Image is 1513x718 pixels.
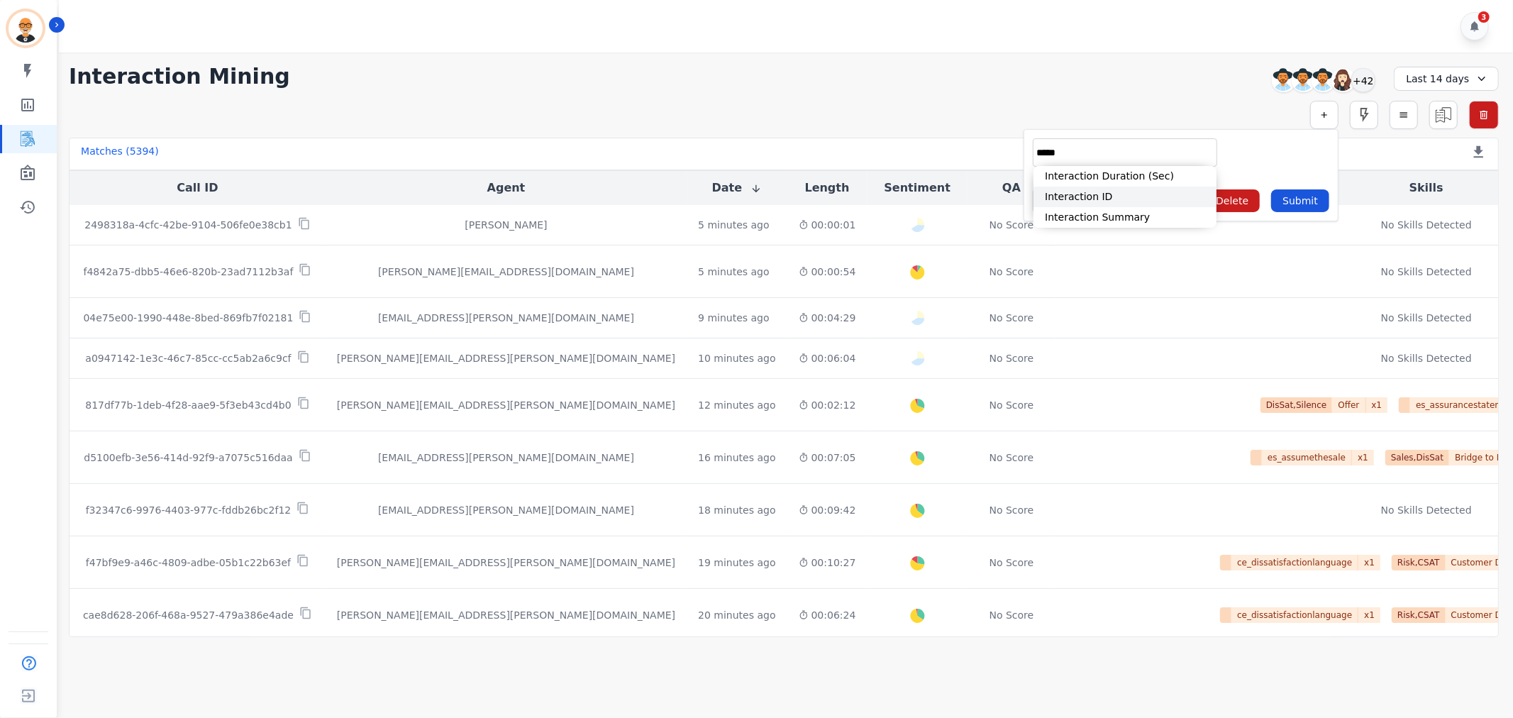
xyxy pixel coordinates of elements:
[83,608,294,622] p: cae8d628-206f-468a-9527-479a386e4ade
[1351,68,1375,92] div: +42
[1262,450,1352,465] span: es_assumethesale
[1033,187,1217,207] li: Interaction ID
[698,351,775,365] div: 10 minutes ago
[698,608,775,622] div: 20 minutes ago
[1033,166,1217,187] li: Interaction Duration (Sec)
[86,556,291,570] p: f47bf9e9-a46c-4809-adbe-05b1c22b63ef
[990,608,1034,622] div: No Score
[805,179,850,197] button: Length
[799,608,856,622] div: 00:06:24
[990,556,1034,570] div: No Score
[1358,607,1380,623] span: x 1
[84,451,292,465] p: d5100efb-3e56-414d-92f9-a7075c516daa
[799,556,856,570] div: 00:10:27
[1231,555,1358,570] span: ce_dissatisfactionlanguage
[1366,397,1388,413] span: x 1
[1385,450,1449,465] span: Sales,DisSat
[337,503,675,517] div: [EMAIL_ADDRESS][PERSON_NAME][DOMAIN_NAME]
[990,351,1034,365] div: No Score
[1332,397,1365,413] span: Offer
[85,351,291,365] p: a0947142-1e3c-46c7-85cc-cc5ab2a6c9cf
[1381,351,1472,365] div: No Skills Detected
[885,179,951,197] button: Sentiment
[1392,607,1446,623] span: Risk,CSAT
[1231,607,1358,623] span: ce_dissatisfactionlanguage
[1260,397,1333,413] span: DisSat,Silence
[9,11,43,45] img: Bordered avatar
[83,311,293,325] p: 04e75e00-1990-448e-8bed-869fb7f02181
[1381,265,1472,279] div: No Skills Detected
[86,503,292,517] p: f32347c6-9976-4403-977c-fddb26bc2f12
[1033,207,1217,228] li: Interaction Summary
[990,503,1034,517] div: No Score
[177,179,218,197] button: Call ID
[799,218,856,232] div: 00:00:01
[698,556,775,570] div: 19 minutes ago
[1358,555,1380,570] span: x 1
[1381,218,1472,232] div: No Skills Detected
[1392,555,1446,570] span: Risk,CSAT
[337,398,675,412] div: [PERSON_NAME][EMAIL_ADDRESS][PERSON_NAME][DOMAIN_NAME]
[698,451,775,465] div: 16 minutes ago
[1002,179,1021,197] button: QA
[84,265,294,279] p: f4842a75-dbb5-46e6-820b-23ad7112b3af
[990,311,1034,325] div: No Score
[337,608,675,622] div: [PERSON_NAME][EMAIL_ADDRESS][PERSON_NAME][DOMAIN_NAME]
[799,265,856,279] div: 00:00:54
[337,556,675,570] div: [PERSON_NAME][EMAIL_ADDRESS][PERSON_NAME][DOMAIN_NAME]
[990,265,1034,279] div: No Score
[990,451,1034,465] div: No Score
[1394,67,1499,91] div: Last 14 days
[84,218,292,232] p: 2498318a-4cfc-42be-9104-506fe0e38cb1
[337,451,675,465] div: [EMAIL_ADDRESS][PERSON_NAME][DOMAIN_NAME]
[337,351,675,365] div: [PERSON_NAME][EMAIL_ADDRESS][PERSON_NAME][DOMAIN_NAME]
[1381,311,1472,325] div: No Skills Detected
[799,398,856,412] div: 00:02:12
[337,265,675,279] div: [PERSON_NAME][EMAIL_ADDRESS][DOMAIN_NAME]
[799,451,856,465] div: 00:07:05
[1204,189,1260,212] button: Delete
[1381,503,1472,517] div: No Skills Detected
[487,179,526,197] button: Agent
[698,398,775,412] div: 12 minutes ago
[85,398,291,412] p: 817df77b-1deb-4f28-aae9-5f3eb43cd4b0
[990,218,1034,232] div: No Score
[1409,179,1443,197] button: Skills
[698,218,770,232] div: 5 minutes ago
[799,503,856,517] div: 00:09:42
[337,311,675,325] div: [EMAIL_ADDRESS][PERSON_NAME][DOMAIN_NAME]
[799,311,856,325] div: 00:04:29
[1271,189,1329,212] button: Submit
[69,64,290,89] h1: Interaction Mining
[698,311,770,325] div: 9 minutes ago
[337,218,675,232] div: [PERSON_NAME]
[1036,145,1214,160] ul: selected options
[81,144,159,164] div: Matches ( 5394 )
[990,398,1034,412] div: No Score
[799,351,856,365] div: 00:06:04
[712,179,763,197] button: Date
[1478,11,1490,23] div: 3
[698,503,775,517] div: 18 minutes ago
[698,265,770,279] div: 5 minutes ago
[1352,450,1374,465] span: x 1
